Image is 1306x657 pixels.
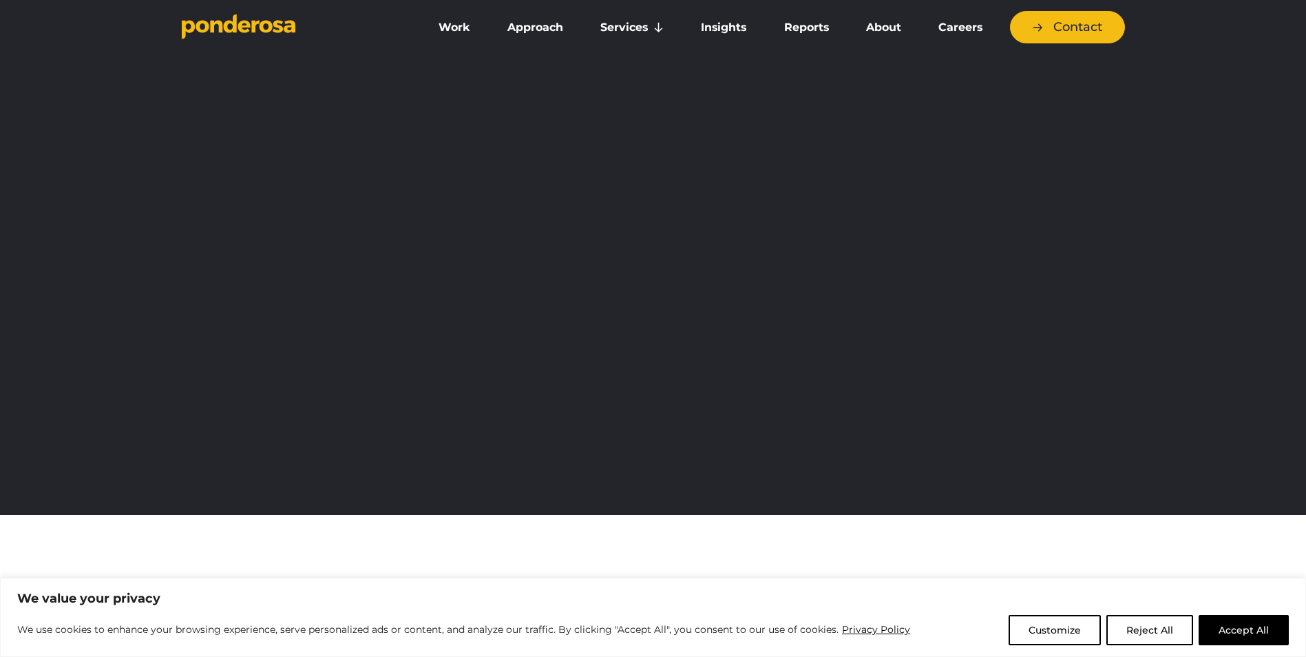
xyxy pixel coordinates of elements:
p: We use cookies to enhance your browsing experience, serve personalized ads or content, and analyz... [17,621,911,638]
a: Go to homepage [182,14,402,41]
a: Work [423,13,486,42]
p: We value your privacy [17,590,1289,607]
a: Careers [923,13,998,42]
a: Approach [492,13,579,42]
a: Contact [1010,11,1125,43]
button: Reject All [1106,615,1193,645]
a: Services [584,13,680,42]
button: Customize [1009,615,1101,645]
button: Accept All [1199,615,1289,645]
a: About [850,13,917,42]
a: Privacy Policy [841,621,911,638]
a: Insights [685,13,762,42]
a: Reports [768,13,845,42]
